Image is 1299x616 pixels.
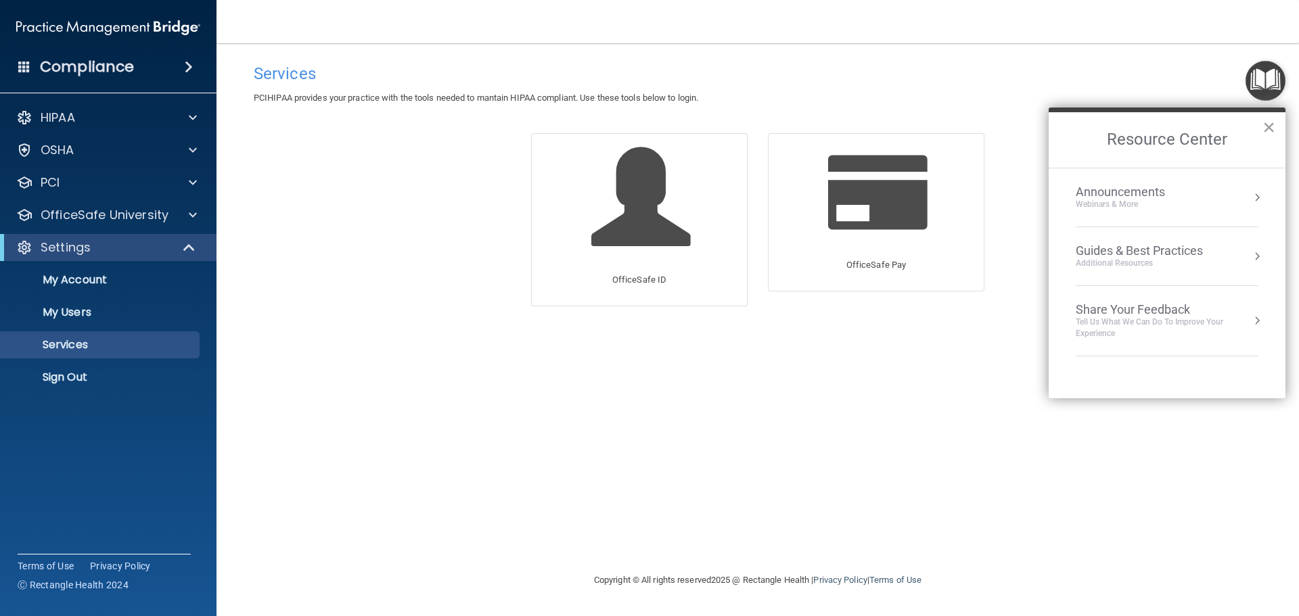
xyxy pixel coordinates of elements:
[1076,243,1203,258] div: Guides & Best Practices
[41,110,75,126] p: HIPAA
[869,575,921,585] a: Terms of Use
[1076,258,1203,269] div: Additional Resources
[41,142,74,158] p: OSHA
[16,174,197,191] a: PCI
[41,174,60,191] p: PCI
[41,239,91,256] p: Settings
[18,578,129,592] span: Ⓒ Rectangle Health 2024
[9,273,193,287] p: My Account
[1076,316,1258,339] div: Tell Us What We Can Do to Improve Your Experience
[16,142,197,158] a: OSHA
[612,272,666,288] p: OfficeSafe ID
[9,371,193,384] p: Sign Out
[9,306,193,319] p: My Users
[40,57,134,76] h4: Compliance
[1049,112,1285,168] h2: Resource Center
[254,93,698,103] span: PCIHIPAA provides your practice with the tools needed to mantain HIPAA compliant. Use these tools...
[1246,61,1285,101] button: Open Resource Center
[531,133,748,306] a: OfficeSafe ID
[1262,116,1275,138] button: Close
[254,65,1262,82] h4: Services
[1076,302,1258,317] div: Share Your Feedback
[511,559,1005,602] div: Copyright © All rights reserved 2025 @ Rectangle Health | |
[16,207,197,223] a: OfficeSafe University
[813,575,867,585] a: Privacy Policy
[768,133,984,291] a: OfficeSafe Pay
[90,559,151,573] a: Privacy Policy
[846,257,906,273] p: OfficeSafe Pay
[16,239,196,256] a: Settings
[9,338,193,352] p: Services
[41,207,168,223] p: OfficeSafe University
[18,559,74,573] a: Terms of Use
[16,110,197,126] a: HIPAA
[16,14,200,41] img: PMB logo
[1076,199,1192,210] div: Webinars & More
[1049,108,1285,398] div: Resource Center
[1076,185,1192,199] div: Announcements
